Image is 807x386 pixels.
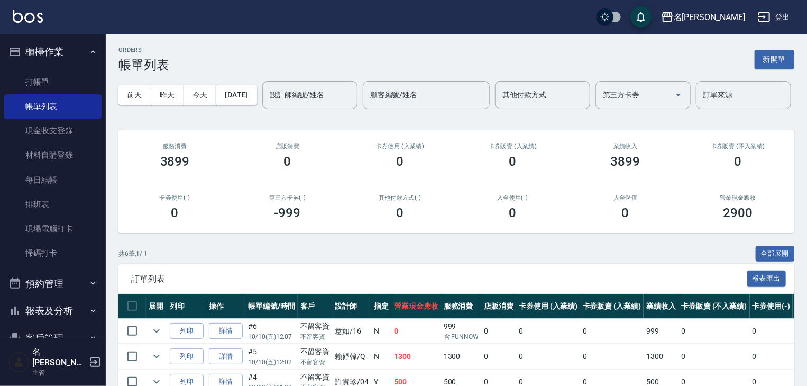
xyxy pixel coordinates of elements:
button: expand row [149,348,164,364]
td: 1300 [644,344,678,369]
h2: 卡券販賣 (不入業績) [694,143,782,150]
h2: 第三方卡券(-) [244,194,331,201]
td: 1300 [441,344,482,369]
h2: 入金儲值 [582,194,669,201]
h3: 2900 [723,205,753,220]
th: 店販消費 [481,294,516,319]
a: 材料自購登錄 [4,143,102,167]
a: 打帳單 [4,70,102,94]
h3: 3899 [611,154,640,169]
a: 新開單 [755,54,794,64]
th: 操作 [206,294,245,319]
h3: 服務消費 [131,143,218,150]
td: 0 [391,319,441,344]
button: 預約管理 [4,270,102,298]
td: 0 [750,319,793,344]
th: 卡券使用(-) [750,294,793,319]
th: 展開 [146,294,167,319]
td: 0 [481,319,516,344]
h3: 0 [735,154,742,169]
div: 名[PERSON_NAME] [674,11,745,24]
button: 新開單 [755,50,794,69]
td: N [371,319,391,344]
div: 不留客資 [300,321,330,332]
h2: 卡券使用(-) [131,194,218,201]
h3: 0 [509,154,517,169]
h2: ORDERS [118,47,169,53]
td: 0 [580,344,644,369]
a: 詳情 [209,323,243,339]
a: 報表匯出 [747,273,786,283]
td: #5 [245,344,298,369]
div: 不留客資 [300,372,330,383]
th: 設計師 [332,294,371,319]
td: 0 [580,319,644,344]
th: 卡券販賣 (入業績) [580,294,644,319]
span: 訂單列表 [131,274,747,284]
h2: 業績收入 [582,143,669,150]
h3: 0 [397,154,404,169]
h3: 0 [171,205,179,220]
td: 0 [678,319,749,344]
h2: 卡券販賣 (入業績) [469,143,556,150]
td: 1300 [391,344,441,369]
button: 今天 [184,85,217,105]
h2: 入金使用(-) [469,194,556,201]
button: 名[PERSON_NAME] [657,6,749,28]
td: 999 [644,319,678,344]
button: 櫃檯作業 [4,38,102,66]
p: 共 6 筆, 1 / 1 [118,249,148,258]
button: 全部展開 [756,246,795,262]
div: 不留客資 [300,346,330,357]
button: 前天 [118,85,151,105]
td: #6 [245,319,298,344]
p: 10/10 (五) 12:02 [248,357,295,367]
th: 指定 [371,294,391,319]
h3: 0 [397,205,404,220]
button: expand row [149,323,164,339]
h3: 帳單列表 [118,58,169,73]
button: 列印 [170,348,204,365]
td: 0 [516,344,580,369]
h2: 卡券使用 (入業績) [356,143,444,150]
th: 卡券販賣 (不入業績) [678,294,749,319]
a: 現金收支登錄 [4,119,102,143]
p: 主管 [32,368,86,378]
th: 服務消費 [441,294,482,319]
td: 賴妤韓 /Q [332,344,371,369]
button: 報表及分析 [4,297,102,325]
button: [DATE] [216,85,256,105]
p: 不留客資 [300,332,330,342]
th: 營業現金應收 [391,294,441,319]
td: 0 [516,319,580,344]
h3: 0 [284,154,291,169]
h3: 0 [622,205,629,220]
td: 意如 /16 [332,319,371,344]
td: 0 [750,344,793,369]
button: 報表匯出 [747,271,786,287]
td: N [371,344,391,369]
th: 帳單編號/時間 [245,294,298,319]
th: 卡券使用 (入業績) [516,294,580,319]
button: 登出 [754,7,794,27]
img: Person [8,352,30,373]
a: 排班表 [4,192,102,217]
th: 業績收入 [644,294,678,319]
h2: 店販消費 [244,143,331,150]
th: 列印 [167,294,206,319]
a: 帳單列表 [4,94,102,119]
td: 0 [481,344,516,369]
a: 掃碼打卡 [4,241,102,265]
button: save [630,6,652,28]
td: 999 [441,319,482,344]
button: 列印 [170,323,204,339]
button: 客戶管理 [4,325,102,352]
a: 現場電腦打卡 [4,217,102,241]
h2: 營業現金應收 [694,194,782,201]
img: Logo [13,10,43,23]
h3: -999 [274,205,301,220]
button: Open [670,86,687,103]
h5: 名[PERSON_NAME] [32,347,86,368]
h3: 0 [509,205,517,220]
button: 昨天 [151,85,184,105]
